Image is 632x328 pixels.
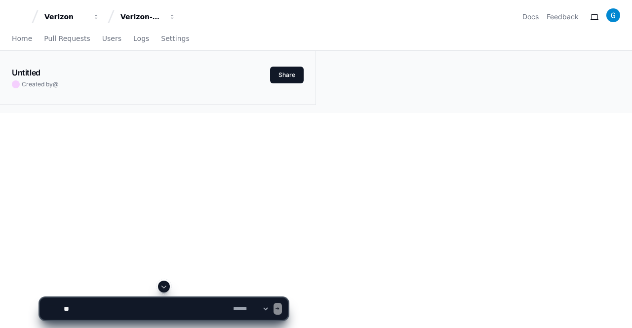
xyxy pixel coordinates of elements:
[120,12,163,22] div: Verizon-Clarify-Order-Management
[161,28,189,50] a: Settings
[161,36,189,41] span: Settings
[44,12,87,22] div: Verizon
[606,8,620,22] img: ACg8ocLgD4B0PbMnFCRezSs6CxZErLn06tF4Svvl2GU3TFAxQEAh9w=s96-c
[12,67,40,78] h1: Untitled
[22,80,59,88] span: Created by
[12,36,32,41] span: Home
[40,8,104,26] button: Verizon
[44,36,90,41] span: Pull Requests
[133,28,149,50] a: Logs
[44,28,90,50] a: Pull Requests
[117,8,180,26] button: Verizon-Clarify-Order-Management
[133,36,149,41] span: Logs
[102,28,121,50] a: Users
[53,80,59,88] span: @
[547,12,579,22] button: Feedback
[270,67,304,83] button: Share
[102,36,121,41] span: Users
[12,28,32,50] a: Home
[522,12,539,22] a: Docs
